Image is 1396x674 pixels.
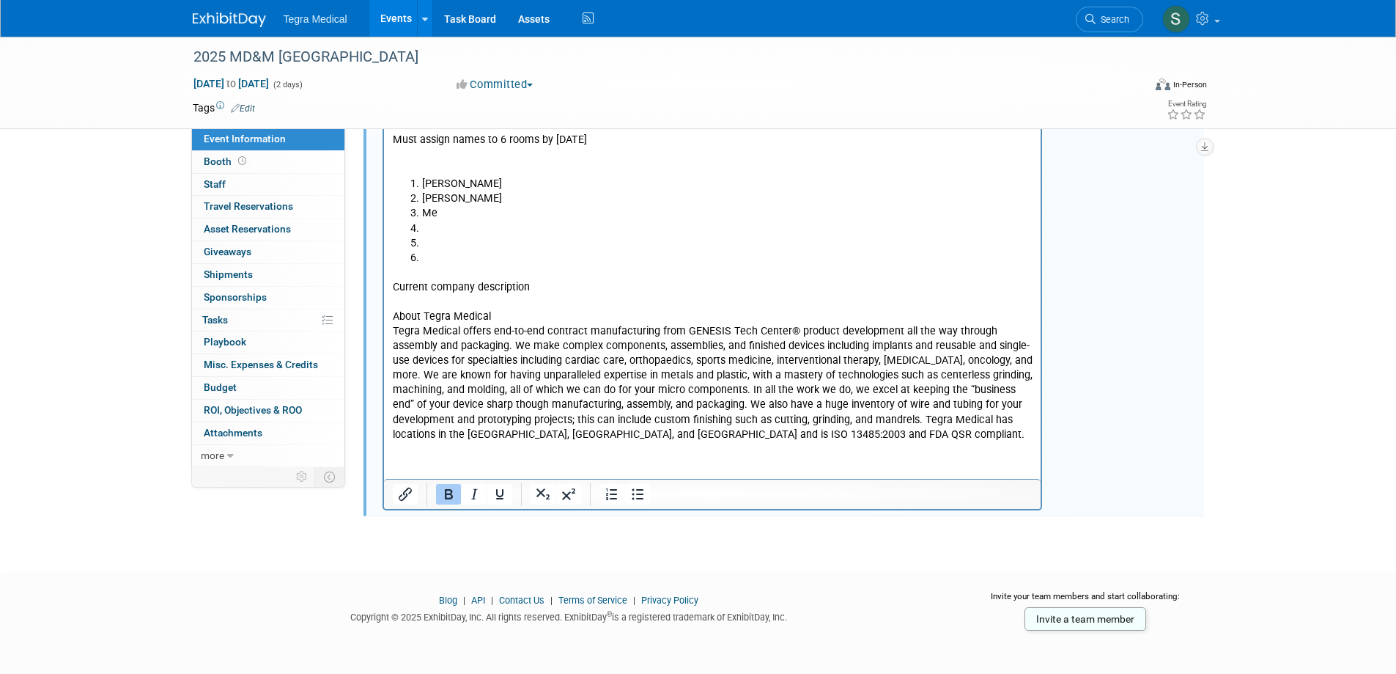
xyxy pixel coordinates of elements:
span: Search [1096,14,1129,25]
a: Shipments [192,264,344,286]
span: to [224,78,238,89]
a: API [471,595,485,606]
span: ROI, Objectives & ROO [204,404,302,416]
a: Contact Us [499,595,544,606]
a: Invite a team member [1024,607,1146,631]
a: Staff [192,174,344,196]
sup: ® [607,610,612,618]
span: Giveaways [204,246,251,257]
button: Numbered list [599,484,624,505]
button: Bold [436,484,461,505]
button: Committed [451,77,539,92]
span: Sponsorships [204,291,267,303]
span: [DATE] [DATE] [193,77,270,90]
span: Booth [204,155,249,167]
button: Insert/edit link [393,484,418,505]
span: | [459,595,469,606]
td: Tags [193,100,255,115]
a: Playbook [192,331,344,354]
span: Tegra Medical [284,13,347,25]
li: Me [38,462,649,477]
span: Budget [204,381,237,393]
div: Event Rating [1167,100,1206,108]
span: | [547,595,556,606]
button: Underline [487,484,512,505]
span: | [629,595,639,606]
div: 2025 MD&M [GEOGRAPHIC_DATA] [188,44,1121,70]
span: | [487,595,497,606]
img: Format-Inperson.png [1156,78,1170,90]
span: (2 days) [272,80,303,89]
button: Superscript [556,484,581,505]
span: Booth not reserved yet [235,155,249,166]
a: Budget [192,377,344,399]
button: Italic [462,484,487,505]
span: Tasks [202,314,228,326]
a: Privacy Policy [641,595,698,606]
div: Invite your team members and start collaborating: [967,590,1204,612]
a: Event Information [192,128,344,150]
li: [PERSON_NAME] [38,447,649,462]
span: Asset Reservations [204,223,291,235]
div: In-Person [1172,79,1207,90]
a: Misc. Expenses & Credits [192,354,344,376]
p: [DATE]: 10 a.m. – 5 p.m. [DATE]: 10 a.m. – 4 p.m. HOTEL INFO FROM 2024 Hotel Reservation Info: Do... [9,6,649,433]
a: Travel Reservations [192,196,344,218]
b: Expo Hours: [9,7,65,19]
span: Playbook [204,336,246,348]
a: Edit [231,103,255,114]
a: Booth [192,151,344,173]
div: Event Format [1057,76,1208,98]
a: Terms of Service [558,595,627,606]
button: Subscript [531,484,555,505]
button: Bullet list [625,484,650,505]
a: Asset Reservations [192,219,344,241]
a: more [192,445,344,467]
span: Travel Reservations [204,200,293,212]
span: Event Information [204,133,286,144]
p: About Tegra Medical [9,565,649,580]
span: Misc. Expenses & Credits [204,359,318,370]
a: Sponsorships [192,287,344,309]
li: [PERSON_NAME] [38,433,649,447]
a: ROI, Objectives & ROO [192,400,344,422]
span: Attachments [204,427,262,439]
a: Giveaways [192,241,344,263]
td: Personalize Event Tab Strip [289,467,315,486]
a: Blog [439,595,457,606]
span: Staff [204,178,226,190]
img: ExhibitDay [193,12,266,27]
a: Tasks [192,309,344,331]
div: Copyright © 2025 ExhibitDay, Inc. All rights reserved. ExhibitDay is a registered trademark of Ex... [193,607,946,624]
a: Search [1076,7,1143,32]
img: Steve Marshall [1162,5,1190,33]
a: Attachments [192,422,344,444]
td: Toggle Event Tabs [314,467,344,486]
span: Shipments [204,268,253,280]
p: Current company description [9,536,649,551]
span: more [201,450,224,461]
